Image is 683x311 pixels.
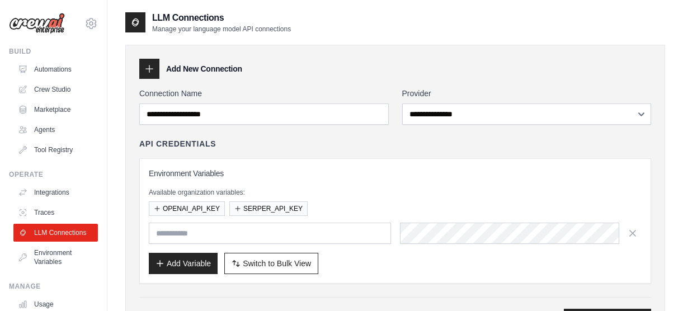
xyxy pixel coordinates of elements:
[13,183,98,201] a: Integrations
[149,201,225,216] button: OPENAI_API_KEY
[13,101,98,119] a: Marketplace
[9,47,98,56] div: Build
[13,81,98,98] a: Crew Studio
[139,138,216,149] h4: API Credentials
[149,253,218,274] button: Add Variable
[139,88,389,99] label: Connection Name
[149,188,642,197] p: Available organization variables:
[13,204,98,222] a: Traces
[627,257,683,311] iframe: Chat Widget
[13,141,98,159] a: Tool Registry
[243,258,311,269] span: Switch to Bulk View
[9,282,98,291] div: Manage
[152,25,291,34] p: Manage your language model API connections
[9,170,98,179] div: Operate
[166,63,242,74] h3: Add New Connection
[13,60,98,78] a: Automations
[9,13,65,34] img: Logo
[13,244,98,271] a: Environment Variables
[402,88,652,99] label: Provider
[149,168,642,179] h3: Environment Variables
[627,257,683,311] div: Widget de chat
[152,11,291,25] h2: LLM Connections
[229,201,308,216] button: SERPER_API_KEY
[224,253,318,274] button: Switch to Bulk View
[13,121,98,139] a: Agents
[13,224,98,242] a: LLM Connections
